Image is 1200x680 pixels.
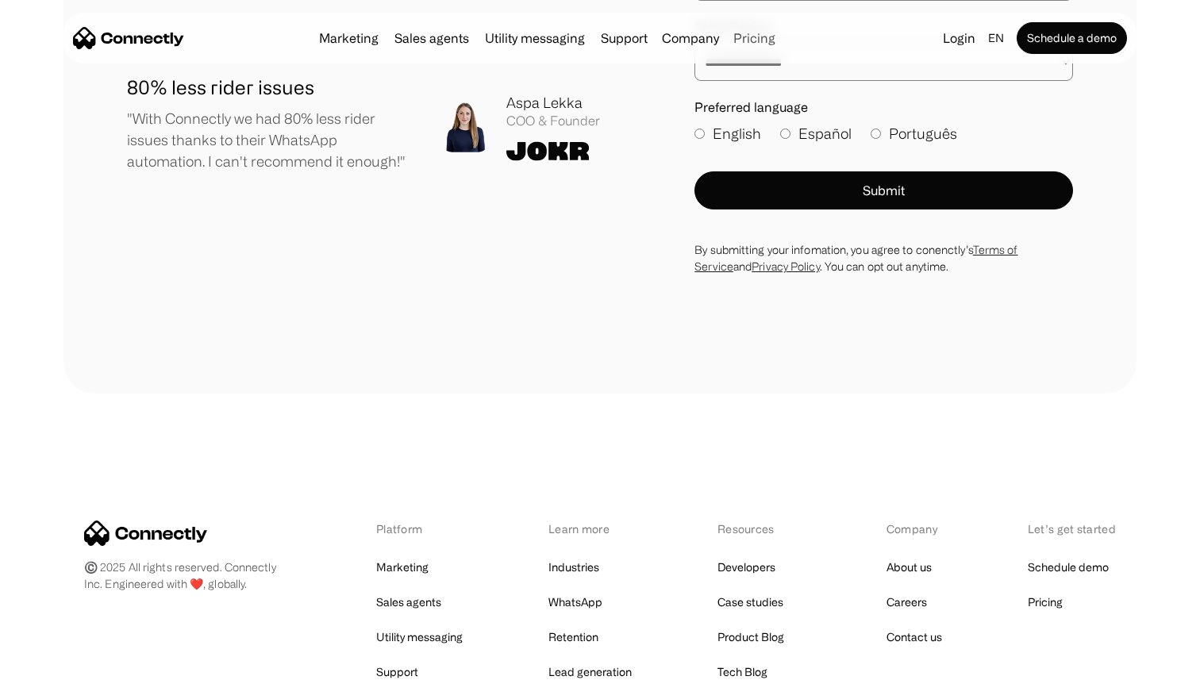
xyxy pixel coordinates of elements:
[548,591,602,613] a: WhatsApp
[548,556,599,578] a: Industries
[988,27,1004,49] div: en
[1028,521,1116,537] div: Let’s get started
[717,556,775,578] a: Developers
[376,556,429,578] a: Marketing
[376,626,463,648] a: Utility messaging
[937,27,982,49] a: Login
[752,260,819,272] a: Privacy Policy
[694,171,1073,209] button: Submit
[548,521,632,537] div: Learn more
[127,73,411,102] h1: 80% less rider issues
[662,27,719,49] div: Company
[727,32,782,44] a: Pricing
[73,26,184,50] a: home
[982,27,1013,49] div: en
[1028,556,1109,578] a: Schedule demo
[548,626,598,648] a: Retention
[388,32,475,44] a: Sales agents
[313,32,385,44] a: Marketing
[694,100,1073,115] label: Preferred language
[887,521,942,537] div: Company
[694,241,1073,275] div: By submitting your infomation, you agree to conenctly’s and . You can opt out anytime.
[594,32,654,44] a: Support
[657,27,724,49] div: Company
[780,129,790,139] input: Español
[780,123,852,144] label: Español
[871,129,881,139] input: Português
[506,113,600,129] div: COO & Founder
[694,123,761,144] label: English
[717,591,783,613] a: Case studies
[376,521,463,537] div: Platform
[887,556,932,578] a: About us
[717,626,784,648] a: Product Blog
[1028,591,1063,613] a: Pricing
[16,651,95,674] aside: Language selected: English
[376,591,441,613] a: Sales agents
[127,108,411,172] p: "With Connectly we had 80% less rider issues thanks to their WhatsApp automation. I can't recomme...
[479,32,591,44] a: Utility messaging
[32,652,95,674] ul: Language list
[887,626,942,648] a: Contact us
[506,92,600,113] div: Aspa Lekka
[1017,22,1127,54] a: Schedule a demo
[694,129,705,139] input: English
[887,591,927,613] a: Careers
[871,123,957,144] label: Português
[717,521,801,537] div: Resources
[694,244,1017,272] a: Terms of Service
